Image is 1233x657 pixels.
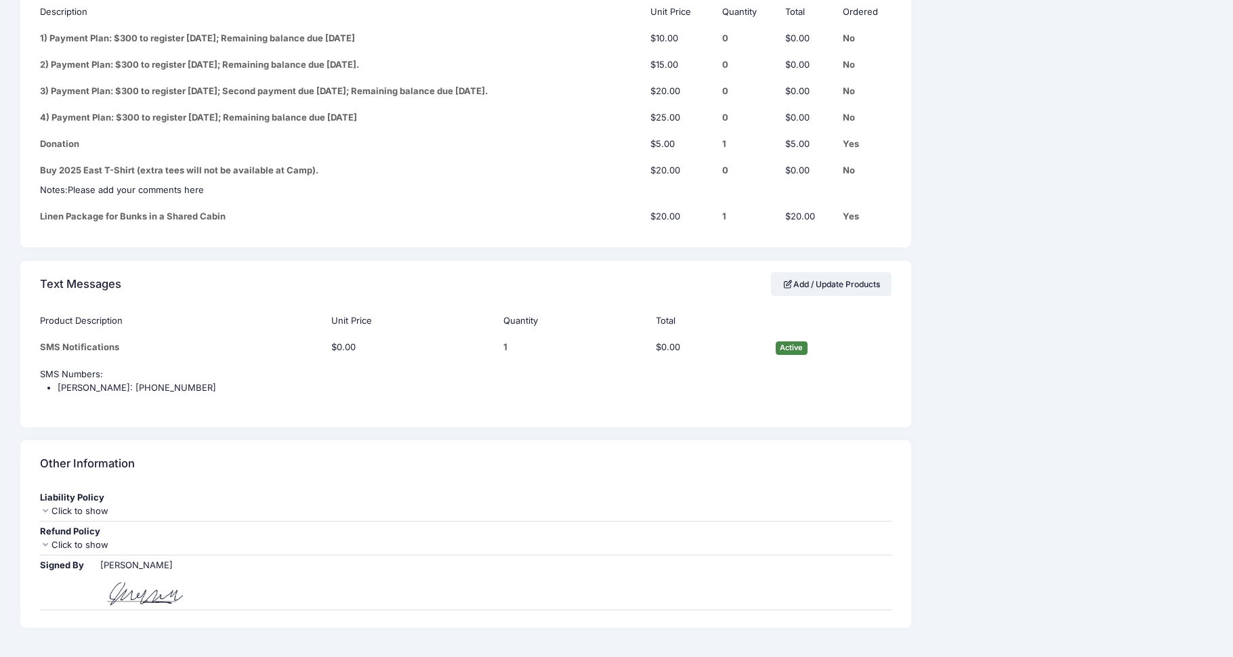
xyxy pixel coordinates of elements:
td: $5.00 [778,131,835,157]
div: No [843,164,892,177]
h4: Text Messages [40,265,121,303]
td: $0.00 [778,25,835,51]
h4: Other Information [40,445,135,484]
div: Refund Policy [40,525,892,538]
div: 0 [722,111,772,125]
td: $25.00 [644,104,715,131]
td: $0.00 [778,51,835,78]
td: $5.00 [644,131,715,157]
td: 3) Payment Plan: $300 to register [DATE]; Second payment due [DATE]; Remaining balance due [DATE]. [40,78,644,104]
span: Active [776,341,808,354]
th: Unit Price [325,308,497,335]
a: Add / Update Products [771,272,892,295]
th: Total [649,308,769,335]
td: $0.00 [649,335,769,362]
td: 2) Payment Plan: $300 to register [DATE]; Remaining balance due [DATE]. [40,51,644,78]
div: 0 [722,32,772,45]
div: 0 [722,58,772,72]
img: BTjq8Cl3OuMqZtRbr+MMUA2RgG1yvc04LD9AUP027lDMGFab53cI4eqmBS39Dibui1tIPDudTlcIbpCHW75WJgGGHATriytlu... [100,572,183,606]
td: Notes: [40,184,892,203]
div: [PERSON_NAME] [100,559,183,572]
div: Liability Policy [40,491,892,505]
td: $20.00 [644,78,715,104]
div: No [843,85,892,98]
div: No [843,111,892,125]
td: Buy 2025 East T-Shirt (extra tees will not be available at Camp). [40,157,644,184]
td: Donation [40,131,644,157]
td: SMS Numbers: [40,361,892,410]
td: $20.00 [644,203,715,230]
td: $0.00 [325,335,497,362]
td: $0.00 [778,104,835,131]
td: $0.00 [778,78,835,104]
td: $15.00 [644,51,715,78]
td: $20.00 [644,157,715,184]
td: $0.00 [778,157,835,184]
div: Click Pencil to edit... [68,184,204,197]
div: 1 [722,137,772,151]
th: Product Description [40,308,325,335]
th: Quantity [497,308,649,335]
div: 0 [722,164,772,177]
div: No [843,58,892,72]
div: Yes [843,137,892,151]
td: Linen Package for Bunks in a Shared Cabin [40,203,644,230]
td: 1) Payment Plan: $300 to register [DATE]; Remaining balance due [DATE] [40,25,644,51]
div: Yes [843,210,892,224]
div: 1 [503,341,642,354]
td: $20.00 [778,203,835,230]
div: Click to show [40,505,892,518]
td: $10.00 [644,25,715,51]
td: SMS Notifications [40,335,325,362]
div: Signed By [40,559,98,572]
div: 0 [722,85,772,98]
td: 4) Payment Plan: $300 to register [DATE]; Remaining balance due [DATE] [40,104,644,131]
div: No [843,32,892,45]
div: 1 [722,210,772,224]
div: Click to show [40,538,892,552]
li: [PERSON_NAME]: [PHONE_NUMBER] [58,381,892,395]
